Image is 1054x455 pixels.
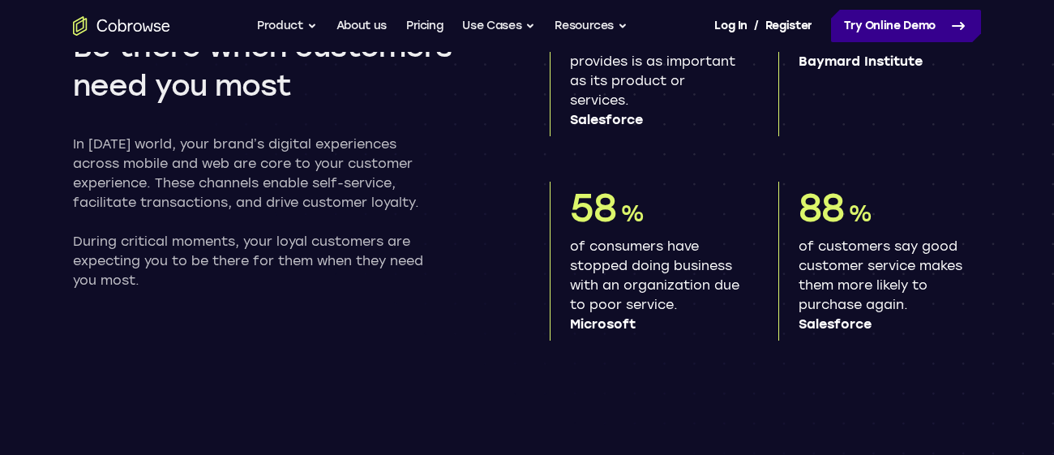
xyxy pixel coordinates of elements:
a: About us [336,10,387,42]
button: Product [257,10,317,42]
p: of customers say good customer service makes them more likely to purchase again. [799,237,968,334]
a: Go to the home page [73,16,170,36]
span: Salesforce [799,315,968,334]
a: Try Online Demo [831,10,981,42]
button: Use Cases [462,10,535,42]
span: 88 [799,184,844,231]
a: Register [765,10,812,42]
h2: Be there when customers need you most [73,28,498,105]
span: % [620,200,644,227]
span: Baymard Institute [799,52,968,71]
span: 58 [570,184,616,231]
p: In [DATE] world, your brand’s digital experiences across mobile and web are core to your customer... [73,135,439,212]
span: Salesforce [570,110,739,130]
button: Resources [555,10,628,42]
p: of consumers have stopped doing business with an organization due to poor service. [570,237,739,334]
span: Microsoft [570,315,739,334]
a: Log In [714,10,747,42]
p: During critical moments, your loyal customers are expecting you to be there for them when they ne... [73,232,439,290]
span: / [754,16,759,36]
a: Pricing [406,10,443,42]
span: % [848,200,872,227]
p: of people say the experience a company provides is as important as its product or services. [570,13,739,130]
